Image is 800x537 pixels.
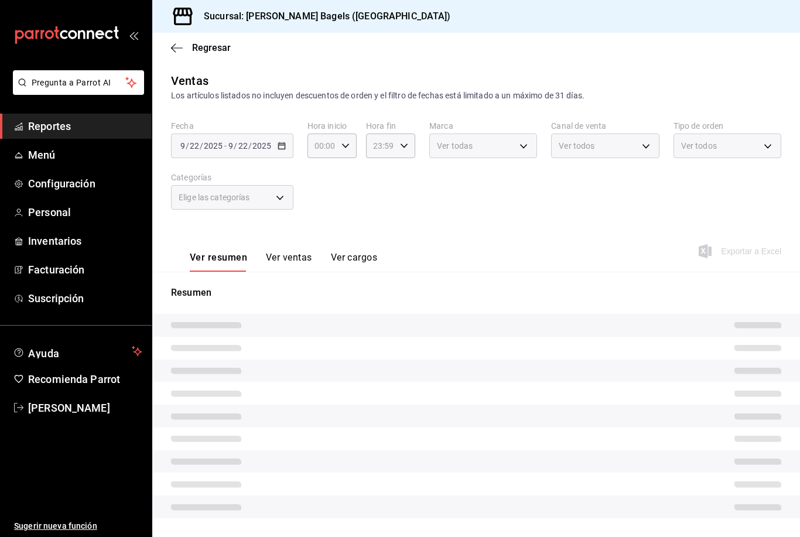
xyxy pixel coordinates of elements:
[129,30,138,40] button: open_drawer_menu
[13,70,144,95] button: Pregunta a Parrot AI
[171,42,231,53] button: Regresar
[171,173,293,182] label: Categorías
[192,42,231,53] span: Regresar
[194,9,451,23] h3: Sucursal: [PERSON_NAME] Bagels ([GEOGRAPHIC_DATA])
[190,252,377,272] div: navigation tabs
[190,252,247,272] button: Ver resumen
[28,233,142,249] span: Inventarios
[14,520,142,532] span: Sugerir nueva función
[171,72,208,90] div: Ventas
[189,141,200,151] input: --
[266,252,312,272] button: Ver ventas
[171,90,781,102] div: Los artículos listados no incluyen descuentos de orden y el filtro de fechas está limitado a un m...
[8,85,144,97] a: Pregunta a Parrot AI
[238,141,248,151] input: --
[28,147,142,163] span: Menú
[171,286,781,300] p: Resumen
[28,176,142,191] span: Configuración
[28,118,142,134] span: Reportes
[307,122,357,130] label: Hora inicio
[681,140,717,152] span: Ver todos
[228,141,234,151] input: --
[28,344,127,358] span: Ayuda
[551,122,659,130] label: Canal de venta
[248,141,252,151] span: /
[28,204,142,220] span: Personal
[28,290,142,306] span: Suscripción
[200,141,203,151] span: /
[180,141,186,151] input: --
[234,141,237,151] span: /
[673,122,781,130] label: Tipo de orden
[28,262,142,278] span: Facturación
[331,252,378,272] button: Ver cargos
[171,122,293,130] label: Fecha
[203,141,223,151] input: ----
[366,122,415,130] label: Hora fin
[437,140,473,152] span: Ver todas
[429,122,537,130] label: Marca
[179,191,250,203] span: Elige las categorías
[32,77,126,89] span: Pregunta a Parrot AI
[224,141,227,151] span: -
[28,371,142,387] span: Recomienda Parrot
[186,141,189,151] span: /
[559,140,594,152] span: Ver todos
[28,400,142,416] span: [PERSON_NAME]
[252,141,272,151] input: ----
